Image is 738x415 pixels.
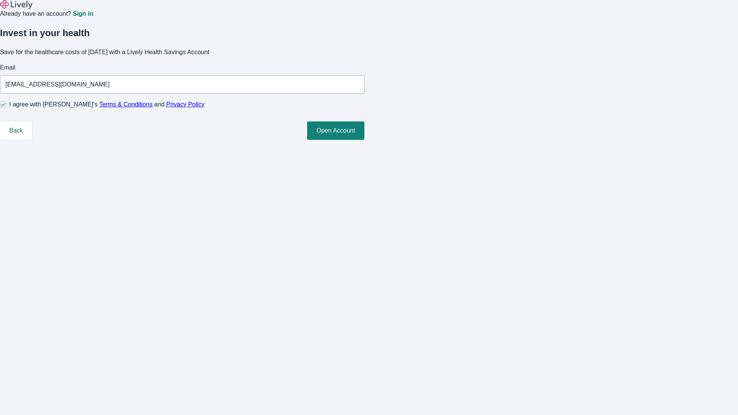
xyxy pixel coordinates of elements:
a: Privacy Policy [166,101,205,108]
span: I agree with [PERSON_NAME]’s and [9,100,204,109]
button: Open Account [307,121,364,140]
a: Terms & Conditions [99,101,153,108]
a: Sign in [73,11,93,17]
